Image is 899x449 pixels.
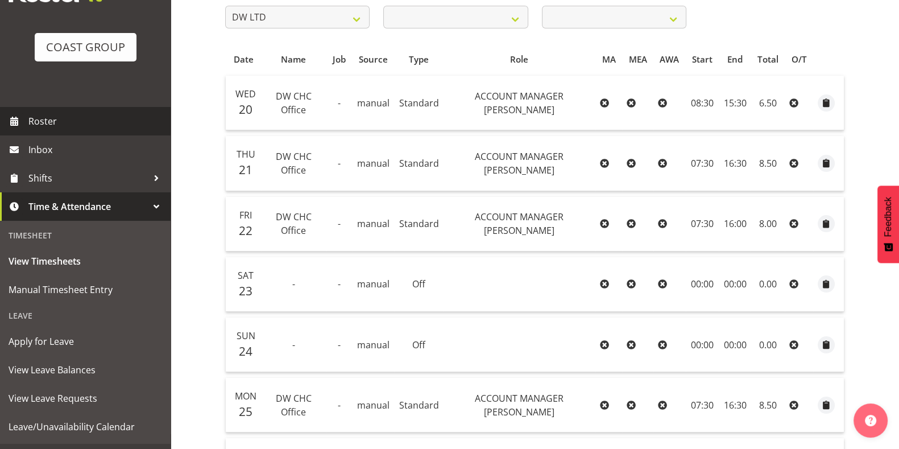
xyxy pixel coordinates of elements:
span: Sun [237,329,255,342]
a: Apply for Leave [3,327,168,356]
span: Roster [28,113,165,130]
td: Standard [394,197,443,252]
td: 07:30 [686,136,719,191]
span: manual [357,97,390,109]
span: Leave/Unavailability Calendar [9,418,162,435]
div: End [726,53,744,66]
td: 00:00 [686,257,719,312]
span: - [292,339,295,351]
div: Source [359,53,388,66]
td: 16:30 [719,378,751,432]
td: 16:00 [719,197,751,252]
div: MEA [628,53,647,66]
span: manual [357,278,390,290]
td: 00:00 [686,318,719,372]
span: ACCOUNT MANAGER [PERSON_NAME] [475,150,564,176]
span: ACCOUNT MANAGER [PERSON_NAME] [475,211,564,237]
div: Role [450,53,589,66]
span: View Leave Balances [9,361,162,378]
td: 6.50 [751,76,785,130]
td: Standard [394,378,443,432]
span: DW CHC Office [276,150,312,176]
span: - [338,97,341,109]
td: 07:30 [686,378,719,432]
span: Manual Timesheet Entry [9,281,162,298]
div: Name [267,53,320,66]
td: 0.00 [751,318,785,372]
span: - [292,278,295,290]
td: 16:30 [719,136,751,191]
span: Thu [237,148,255,160]
button: Feedback - Show survey [877,186,899,263]
div: MA [602,53,616,66]
span: View Leave Requests [9,390,162,407]
span: DW CHC Office [276,211,312,237]
span: 21 [239,162,252,178]
span: View Timesheets [9,253,162,270]
div: Job [333,53,346,66]
span: DW CHC Office [276,392,312,418]
div: Timesheet [3,224,168,247]
span: ACCOUNT MANAGER [PERSON_NAME] [475,392,564,418]
span: - [338,339,341,351]
span: Apply for Leave [9,333,162,350]
div: Date [232,53,254,66]
span: - [338,278,341,290]
a: View Leave Requests [3,384,168,413]
td: 8.50 [751,136,785,191]
span: Feedback [883,197,893,237]
td: 8.00 [751,197,785,252]
span: manual [357,339,390,351]
td: 8.50 [751,378,785,432]
td: Off [394,257,443,312]
span: - [338,399,341,411]
div: Leave [3,304,168,327]
td: Standard [394,76,443,130]
td: Standard [394,136,443,191]
a: View Timesheets [3,247,168,275]
span: Time & Attendance [28,198,148,215]
a: Manual Timesheet Entry [3,275,168,304]
span: - [338,217,341,230]
td: 08:30 [686,76,719,130]
span: Wed [235,88,256,100]
div: AWA [660,53,679,66]
span: ACCOUNT MANAGER [PERSON_NAME] [475,90,564,116]
td: 07:30 [686,197,719,252]
span: manual [357,217,390,230]
span: DW CHC Office [276,90,312,116]
a: Leave/Unavailability Calendar [3,413,168,441]
div: Start [692,53,712,66]
div: Total [757,53,778,66]
span: 22 [239,223,252,238]
span: 20 [239,101,252,117]
div: O/T [792,53,807,66]
span: Sat [238,269,254,282]
span: 25 [239,403,252,419]
td: 00:00 [719,257,751,312]
span: Mon [235,390,256,402]
img: help-xxl-2.png [865,415,876,426]
span: 24 [239,343,252,359]
span: 23 [239,283,252,299]
div: Type [401,53,437,66]
span: manual [357,399,390,411]
td: 15:30 [719,76,751,130]
div: COAST GROUP [46,39,125,56]
span: Shifts [28,170,148,187]
td: Off [394,318,443,372]
span: Inbox [28,141,165,158]
span: - [338,157,341,170]
a: View Leave Balances [3,356,168,384]
span: manual [357,157,390,170]
td: 00:00 [719,318,751,372]
span: Fri [239,209,252,221]
td: 0.00 [751,257,785,312]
